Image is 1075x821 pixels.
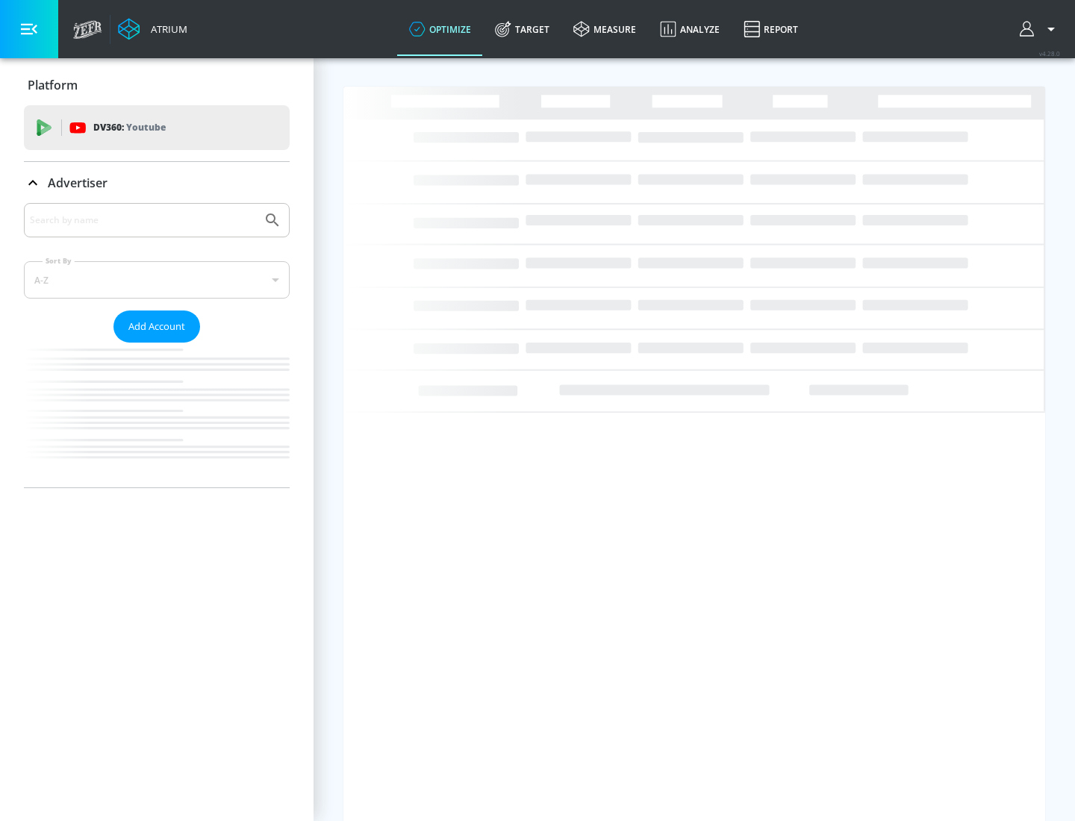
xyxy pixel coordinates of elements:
div: Advertiser [24,203,290,487]
a: Atrium [118,18,187,40]
p: Platform [28,77,78,93]
p: DV360: [93,119,166,136]
div: DV360: Youtube [24,105,290,150]
div: A-Z [24,261,290,299]
p: Advertiser [48,175,107,191]
a: optimize [397,2,483,56]
span: v 4.28.0 [1039,49,1060,57]
a: Analyze [648,2,732,56]
div: Advertiser [24,162,290,204]
button: Add Account [113,310,200,343]
label: Sort By [43,256,75,266]
nav: list of Advertiser [24,343,290,487]
span: Add Account [128,318,185,335]
a: Report [732,2,810,56]
a: Target [483,2,561,56]
a: measure [561,2,648,56]
p: Youtube [126,119,166,135]
div: Platform [24,64,290,106]
div: Atrium [145,22,187,36]
input: Search by name [30,210,256,230]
